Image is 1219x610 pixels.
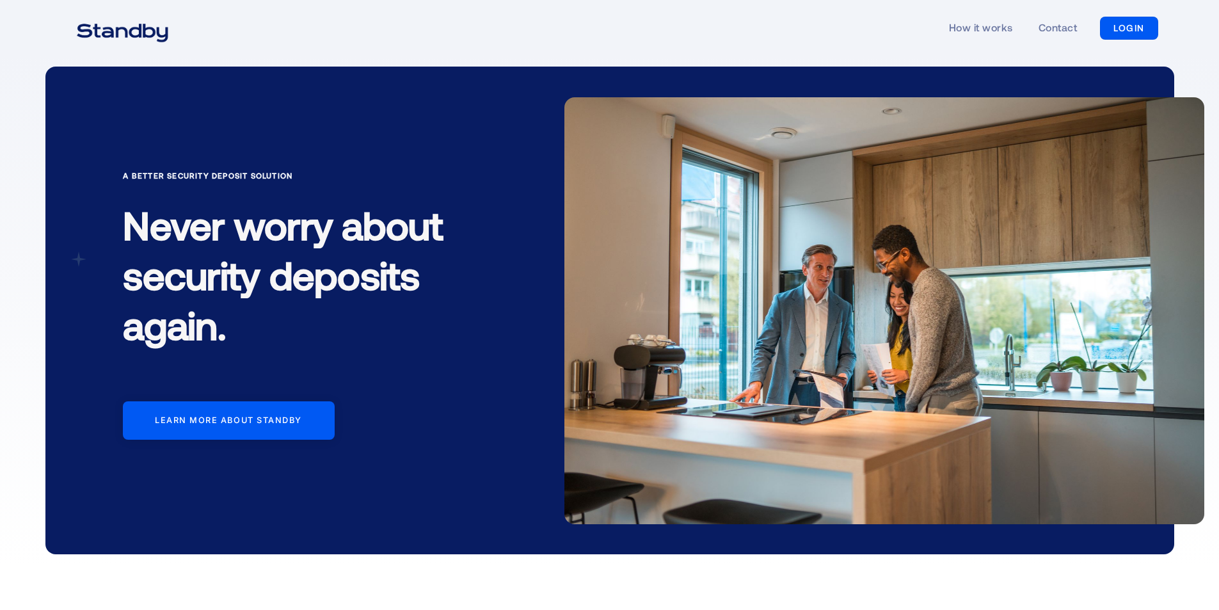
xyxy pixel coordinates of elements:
a: LOGIN [1100,17,1158,40]
a: Learn more about standby [123,401,335,440]
a: home [61,15,184,41]
h1: Never worry about security deposits again. [123,189,481,371]
div: Learn more about standby [155,415,302,426]
div: A Better Security Deposit Solution [123,169,481,182]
